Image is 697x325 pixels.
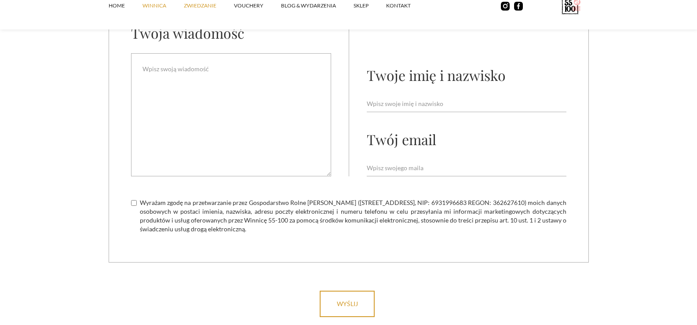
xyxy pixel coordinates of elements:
[367,130,436,149] div: Twój email
[367,66,506,84] div: Twoje imię i nazwisko
[367,95,566,112] input: Wpisz swoje imię i nazwisko
[140,198,566,234] span: Wyrażam zgodę na przetwarzanie przez Gospodarstwo Rolne [PERSON_NAME] ([STREET_ADDRESS], NIP: 693...
[367,160,566,176] input: Wpisz swojego maila
[320,291,375,317] input: wyślij
[131,23,244,42] div: Twoja wiadomość
[131,200,137,206] input: Wyrażam zgodę na przetwarzanie przez Gospodarstwo Rolne [PERSON_NAME] ([STREET_ADDRESS], NIP: 693...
